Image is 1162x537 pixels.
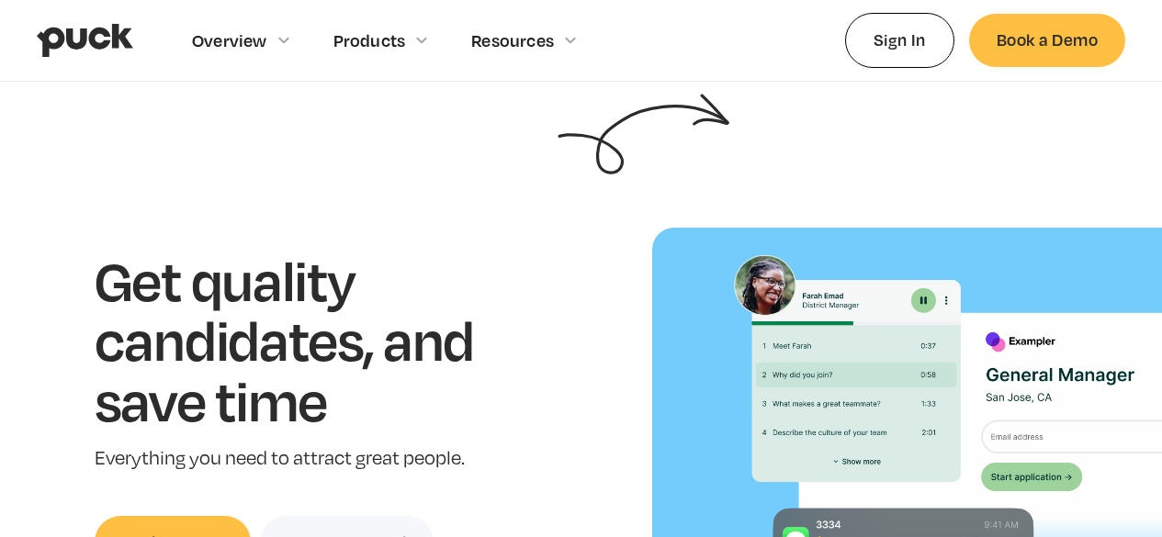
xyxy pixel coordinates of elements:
[333,30,406,50] div: Products
[845,13,954,67] a: Sign In
[95,445,531,472] p: Everything you need to attract great people.
[969,14,1125,66] a: Book a Demo
[471,30,554,50] div: Resources
[192,30,267,50] div: Overview
[95,250,531,431] h1: Get quality candidates, and save time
